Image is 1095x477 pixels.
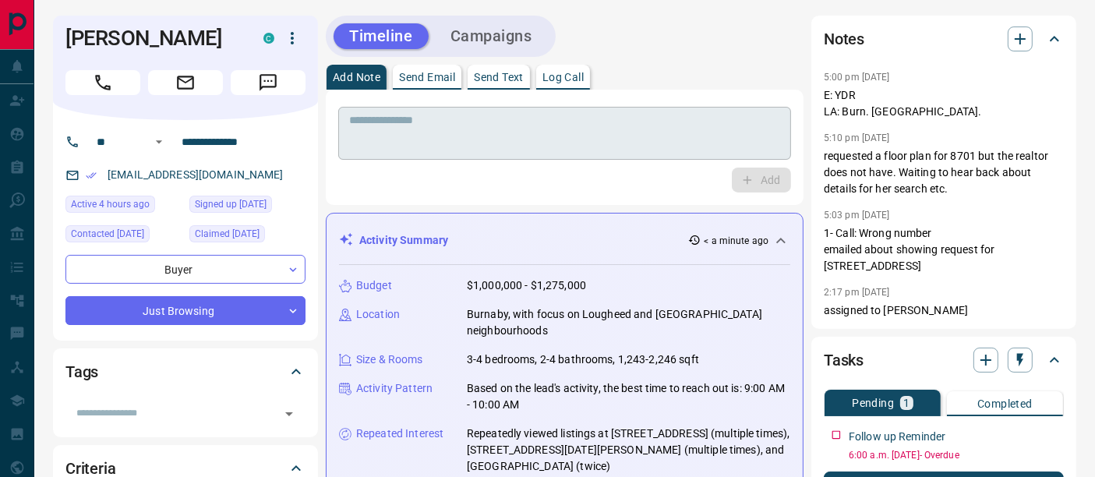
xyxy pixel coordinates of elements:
[824,87,1064,120] p: E: YDR LA: Burn. [GEOGRAPHIC_DATA].
[474,72,524,83] p: Send Text
[195,226,260,242] span: Claimed [DATE]
[231,70,306,95] span: Message
[824,20,1064,58] div: Notes
[356,352,423,368] p: Size & Rooms
[824,341,1064,379] div: Tasks
[824,132,890,143] p: 5:10 pm [DATE]
[903,397,910,408] p: 1
[189,196,306,217] div: Thu Sep 25 2025
[542,72,584,83] p: Log Call
[278,403,300,425] button: Open
[65,353,306,390] div: Tags
[824,26,864,51] h2: Notes
[263,33,274,44] div: condos.ca
[824,210,890,221] p: 5:03 pm [DATE]
[704,234,768,248] p: < a minute ago
[195,196,267,212] span: Signed up [DATE]
[467,277,586,294] p: $1,000,000 - $1,275,000
[150,132,168,151] button: Open
[65,255,306,284] div: Buyer
[824,287,890,298] p: 2:17 pm [DATE]
[824,148,1064,197] p: requested a floor plan for 8701 but the realtor does not have. Waiting to hear back about details...
[849,448,1064,462] p: 6:00 a.m. [DATE] - Overdue
[467,426,790,475] p: Repeatedly viewed listings at [STREET_ADDRESS] (multiple times), [STREET_ADDRESS][DATE][PERSON_NA...
[467,380,790,413] p: Based on the lead's activity, the best time to reach out is: 9:00 AM - 10:00 AM
[71,226,144,242] span: Contacted [DATE]
[977,398,1033,409] p: Completed
[356,306,400,323] p: Location
[467,352,699,368] p: 3-4 bedrooms, 2-4 bathrooms, 1,243-2,246 sqft
[86,170,97,181] svg: Email Verified
[65,296,306,325] div: Just Browsing
[824,302,1064,319] p: assigned to [PERSON_NAME]
[65,225,182,247] div: Sun Sep 28 2025
[824,225,1064,274] p: 1- Call: Wrong number emailed about showing request for [STREET_ADDRESS]
[852,397,894,408] p: Pending
[334,23,429,49] button: Timeline
[148,70,223,95] span: Email
[356,426,443,442] p: Repeated Interest
[356,380,433,397] p: Activity Pattern
[189,225,306,247] div: Fri Sep 26 2025
[65,26,240,51] h1: [PERSON_NAME]
[356,277,392,294] p: Budget
[71,196,150,212] span: Active 4 hours ago
[108,168,284,181] a: [EMAIL_ADDRESS][DOMAIN_NAME]
[65,70,140,95] span: Call
[65,196,182,217] div: Tue Oct 14 2025
[65,359,98,384] h2: Tags
[824,72,890,83] p: 5:00 pm [DATE]
[359,232,448,249] p: Activity Summary
[333,72,380,83] p: Add Note
[399,72,455,83] p: Send Email
[339,226,790,255] div: Activity Summary< a minute ago
[467,306,790,339] p: Burnaby, with focus on Lougheed and [GEOGRAPHIC_DATA] neighbourhoods
[849,429,945,445] p: Follow up Reminder
[435,23,548,49] button: Campaigns
[824,348,864,373] h2: Tasks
